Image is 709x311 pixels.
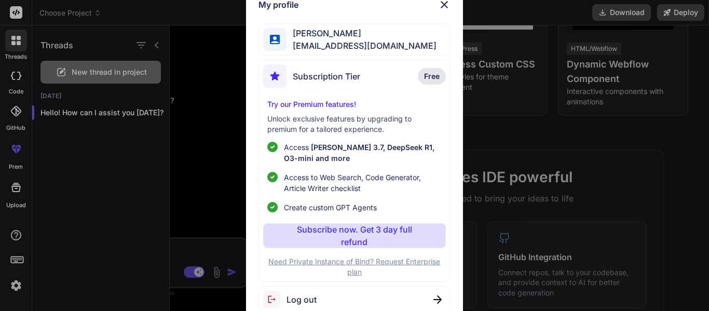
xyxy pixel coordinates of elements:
[263,256,445,277] p: Need Private Instance of Bind? Request Enterprise plan
[284,143,434,163] span: [PERSON_NAME] 3.7, DeepSeek R1, O3-mini and more
[267,142,278,152] img: checklist
[287,27,437,39] span: [PERSON_NAME]
[433,295,442,304] img: close
[284,142,441,164] p: Access
[424,71,440,82] span: Free
[283,223,425,248] p: Subscribe now. Get 3 day full refund
[270,35,280,45] img: profile
[263,291,287,308] img: logout
[287,39,437,52] span: [EMAIL_ADDRESS][DOMAIN_NAME]
[284,202,377,213] span: Create custom GPT Agents
[267,99,441,110] p: Try our Premium features!
[267,114,441,134] p: Unlock exclusive features by upgrading to premium for a tailored experience.
[263,64,287,88] img: subscription
[284,172,441,194] span: Access to Web Search, Code Generator, Article Writer checklist
[267,172,278,182] img: checklist
[267,202,278,212] img: checklist
[263,223,445,248] button: Subscribe now. Get 3 day full refund
[287,293,317,306] span: Log out
[293,70,360,83] span: Subscription Tier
